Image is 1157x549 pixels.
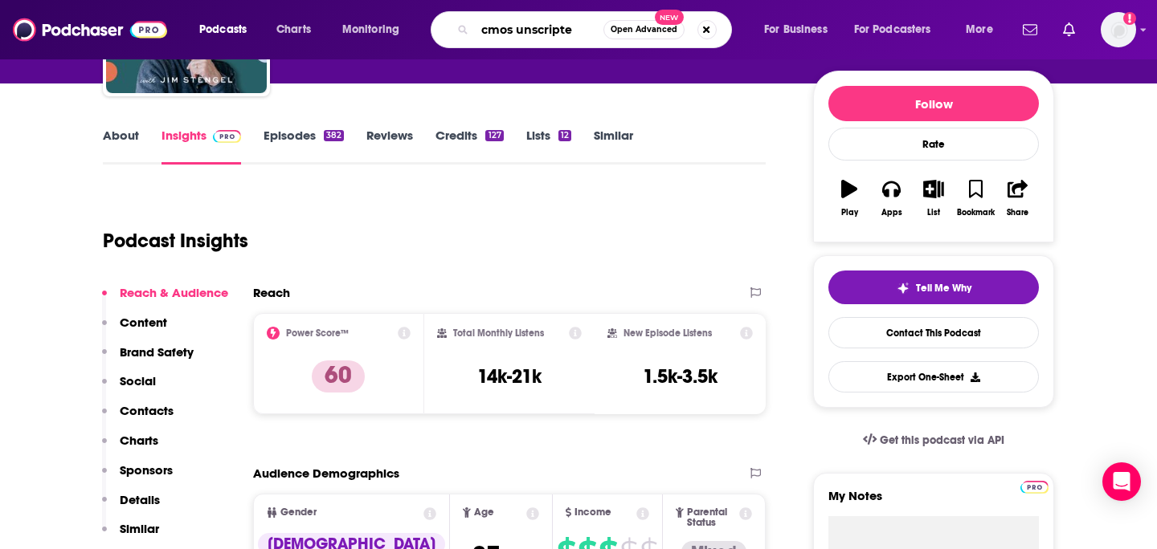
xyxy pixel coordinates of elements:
a: Show notifications dropdown [1057,16,1081,43]
button: Open AdvancedNew [603,20,685,39]
a: Show notifications dropdown [1016,16,1044,43]
label: My Notes [828,488,1039,516]
span: Get this podcast via API [880,433,1004,447]
img: tell me why sparkle [897,282,910,295]
img: User Profile [1101,12,1136,47]
button: Reach & Audience [102,285,228,315]
button: Bookmark [955,169,996,227]
span: Income [574,507,611,518]
span: More [966,18,993,41]
p: Similar [120,521,159,536]
span: Charts [276,18,311,41]
p: Details [120,492,160,507]
button: Play [828,169,870,227]
a: Contact This Podcast [828,317,1039,348]
h3: 14k-21k [477,364,542,388]
img: Podchaser - Follow, Share and Rate Podcasts [13,14,167,45]
span: Monitoring [342,18,399,41]
input: Search podcasts, credits, & more... [475,17,603,43]
h2: New Episode Listens [623,327,712,339]
img: Podchaser Pro [1020,481,1049,494]
button: Contacts [102,403,174,433]
button: Sponsors [102,462,173,492]
span: Gender [280,507,317,518]
span: Logged in as Marketing09 [1101,12,1136,47]
h1: Podcast Insights [103,229,248,253]
button: Details [102,492,160,522]
button: open menu [753,17,848,43]
div: Share [1007,208,1028,218]
button: Follow [828,86,1039,121]
button: Charts [102,433,158,462]
svg: Add a profile image [1123,12,1136,25]
div: Rate [828,128,1039,161]
p: Sponsors [120,462,173,478]
button: open menu [844,17,955,43]
h2: Power Score™ [286,327,349,339]
a: Similar [594,128,633,165]
p: Charts [120,433,158,448]
span: Tell Me Why [916,282,971,295]
span: New [655,10,684,25]
p: Content [120,315,167,330]
button: Brand Safety [102,344,194,374]
p: 60 [312,360,365,392]
button: tell me why sparkleTell Me Why [828,270,1039,304]
div: Open Intercom Messenger [1102,462,1141,501]
button: Export One-Sheet [828,361,1039,392]
div: Apps [881,208,902,218]
h2: Reach [253,285,290,300]
span: For Podcasters [854,18,931,41]
p: Reach & Audience [120,285,228,300]
h2: Audience Demographics [253,466,399,481]
a: Credits127 [435,128,503,165]
button: List [913,169,955,227]
button: open menu [188,17,268,43]
div: 127 [485,130,503,141]
button: Content [102,315,167,344]
a: About [103,128,139,165]
span: Open Advanced [611,26,677,34]
a: Episodes382 [264,128,344,165]
div: List [927,208,940,218]
p: Contacts [120,403,174,418]
a: Pro website [1020,478,1049,494]
p: Social [120,373,156,388]
div: Search podcasts, credits, & more... [446,11,747,48]
h3: 1.5k-3.5k [643,364,718,388]
span: For Business [764,18,828,41]
button: Social [102,373,156,403]
a: Lists12 [526,128,571,165]
button: open menu [955,17,1013,43]
a: InsightsPodchaser Pro [161,128,241,165]
div: Play [841,208,858,218]
span: Parental Status [687,507,737,528]
div: Bookmark [957,208,995,218]
h2: Total Monthly Listens [453,327,544,339]
button: Show profile menu [1101,12,1136,47]
div: 12 [558,130,571,141]
button: Share [997,169,1039,227]
a: Reviews [366,128,413,165]
img: Podchaser Pro [213,130,241,143]
span: Age [474,507,494,518]
button: open menu [331,17,420,43]
a: Charts [266,17,321,43]
div: 382 [324,130,344,141]
button: Apps [870,169,912,227]
a: Get this podcast via API [850,421,1017,460]
p: Brand Safety [120,344,194,360]
span: Podcasts [199,18,247,41]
